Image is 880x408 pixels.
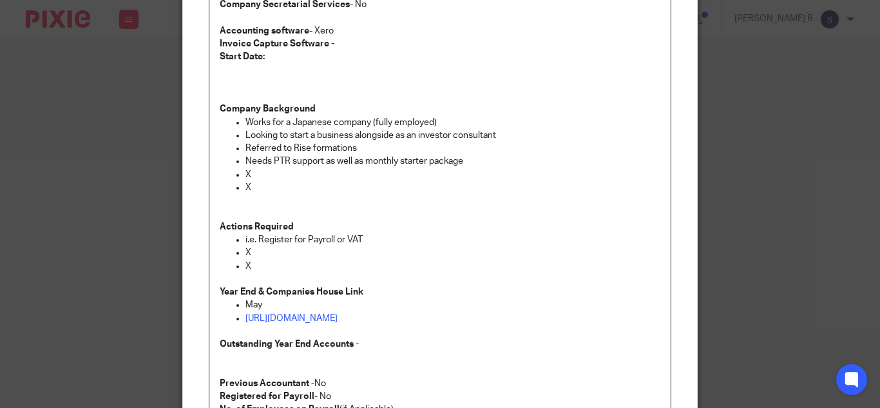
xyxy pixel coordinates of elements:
strong: Accounting software [220,26,309,35]
p: Works for a Japanese company (fully employed) [245,116,660,129]
strong: Company Background [220,104,316,113]
p: i.e. Register for Payroll or VAT [245,233,660,246]
strong: Outstanding Year End Accounts - [220,340,359,349]
strong: Invoice Capture Software - [220,39,334,48]
p: - Xero [220,24,660,37]
strong: Actions Required [220,222,294,231]
p: Referred to Rise formations [245,142,660,155]
strong: Year End & Companies House Link [220,287,363,296]
strong: Registered for Payroll [220,392,314,401]
p: - No [220,390,660,403]
p: Looking to start a business alongside as an investor consultant [245,129,660,142]
p: X [245,181,660,194]
strong: Previous Accountant - [220,379,314,388]
strong: Start Date: [220,52,265,61]
p: X [245,168,660,181]
p: X [245,246,660,259]
a: [URL][DOMAIN_NAME] [245,314,338,323]
p: May [245,298,660,311]
p: Needs PTR support as well as monthly starter package [245,155,660,168]
p: No [220,377,660,390]
p: X [245,260,660,273]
